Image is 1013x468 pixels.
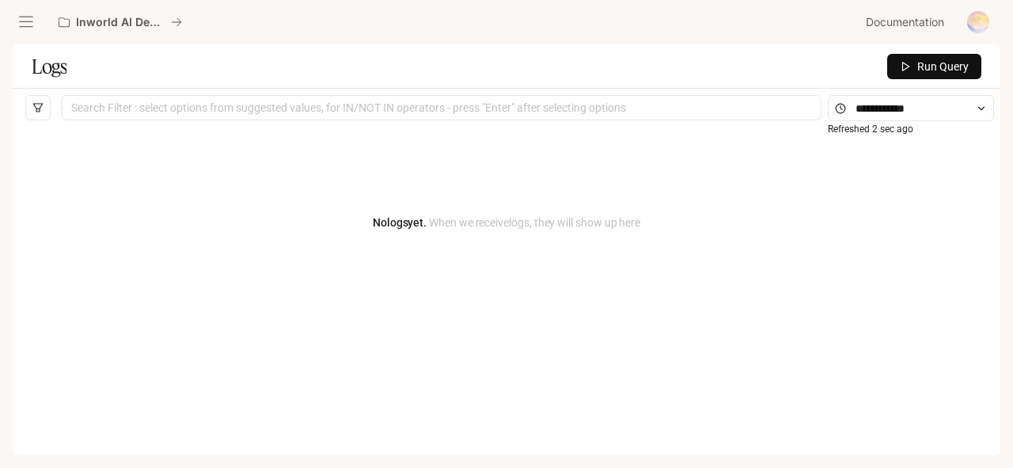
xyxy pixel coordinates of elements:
[12,8,40,36] button: open drawer
[76,16,165,29] p: Inworld AI Demos
[427,216,640,229] span: When we receive logs , they will show up here
[25,95,51,120] button: filter
[51,6,189,38] button: All workspaces
[866,13,944,32] span: Documentation
[859,6,956,38] a: Documentation
[962,6,994,38] button: User avatar
[32,102,44,113] span: filter
[373,214,640,231] article: No logs yet.
[967,11,989,33] img: User avatar
[32,51,66,82] h1: Logs
[887,54,981,79] button: Run Query
[917,58,969,75] span: Run Query
[828,122,913,137] article: Refreshed 2 sec ago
